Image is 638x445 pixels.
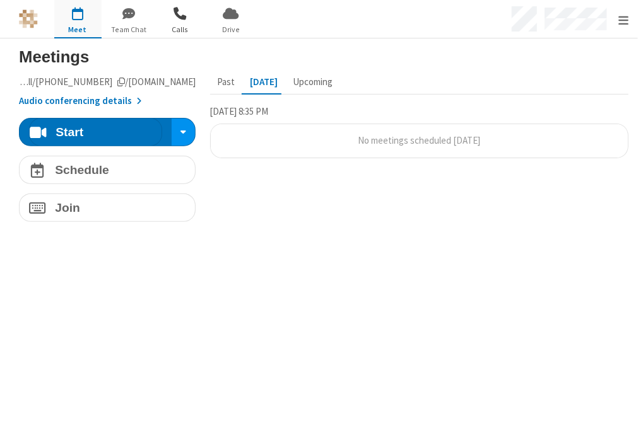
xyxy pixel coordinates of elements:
span: Team Chat [105,24,153,35]
button: Copy my meeting room linkCopy my meeting room link [19,75,196,90]
button: Join [19,194,196,222]
button: Schedule [19,156,196,184]
section: Account details [19,75,196,108]
h4: Start [56,126,83,138]
span: Calls [157,24,204,35]
span: [DATE] 8:35 PM [210,105,269,117]
button: Past [210,71,243,95]
button: Audio conferencing details [19,94,142,108]
button: Upcoming [286,71,341,95]
div: Start conference options [176,122,191,142]
button: [DATE] [243,71,286,95]
h4: Schedule [55,164,109,176]
button: Start [29,118,162,146]
span: Drive [208,24,255,35]
section: Today's Meetings [210,104,629,168]
span: No meetings scheduled [DATE] [358,134,480,146]
span: Meet [54,24,102,35]
h3: Meetings [19,48,629,66]
img: iotum.​ucaas.​tech [19,9,38,28]
h4: Join [55,202,80,214]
